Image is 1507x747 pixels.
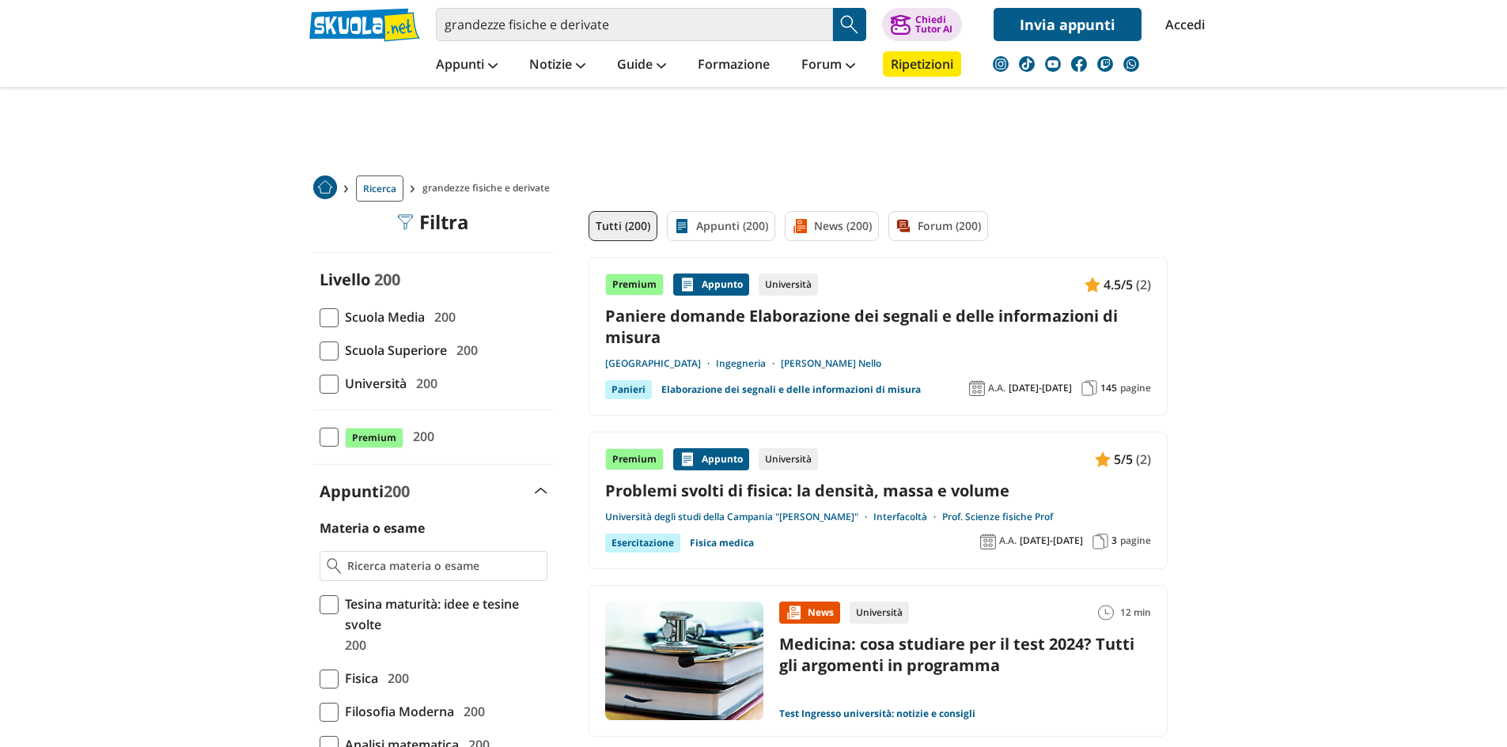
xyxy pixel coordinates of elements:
div: Università [759,274,818,296]
div: Università [759,448,818,470]
button: Search Button [833,8,866,41]
span: pagine [1120,534,1151,547]
input: Cerca appunti, riassunti o versioni [436,8,833,41]
a: Formazione [694,51,774,80]
span: A.A. [988,382,1005,394]
img: Ricerca materia o esame [327,558,342,574]
a: Forum [797,51,859,80]
a: Ricerca [356,175,403,202]
a: Tutti (200) [589,211,657,241]
a: Fisica medica [690,534,754,553]
a: Problemi svolti di fisica: la densità, massa e volume [605,480,1151,501]
a: Test Ingresso università: notizie e consigli [779,707,975,720]
a: News (200) [785,211,879,241]
span: (2) [1136,274,1151,295]
a: [GEOGRAPHIC_DATA] [605,357,716,370]
div: Appunto [673,448,749,470]
img: instagram [993,56,1009,72]
span: Scuola Media [339,307,425,327]
div: Appunto [673,274,749,296]
a: Invia appunti [994,8,1142,41]
a: Forum (200) [888,211,988,241]
label: Materia o esame [320,519,425,537]
div: Università [850,602,909,624]
img: facebook [1071,56,1087,72]
img: youtube [1045,56,1061,72]
a: Interfacoltà [873,511,942,523]
a: Appunti [432,51,502,80]
span: 145 [1100,382,1117,394]
label: Livello [320,269,370,290]
img: Pagine [1081,380,1097,396]
div: Premium [605,274,664,296]
img: Pagine [1092,534,1108,549]
span: pagine [1120,382,1151,394]
span: (2) [1136,449,1151,470]
a: Medicina: cosa studiare per il test 2024? Tutti gli argomenti in programma [779,633,1134,676]
a: Paniere domande Elaborazione dei segnali e delle informazioni di misura [605,305,1151,348]
span: 200 [381,668,409,689]
img: News filtro contenuto [792,218,808,234]
div: News [779,602,840,624]
span: 200 [339,635,366,655]
span: 4.5/5 [1104,274,1133,295]
span: Tesina maturità: idee e tesine svolte [339,594,547,635]
img: Forum filtro contenuto [895,218,911,234]
img: Appunti contenuto [680,451,695,467]
a: Prof. Scienze fisiche Prof [942,511,1053,523]
img: Appunti contenuto [1085,277,1100,292]
span: 200 [428,307,456,327]
img: Appunti contenuto [1095,451,1111,467]
span: 5/5 [1114,449,1133,470]
a: Università degli studi della Campania "[PERSON_NAME]" [605,511,873,523]
img: Tempo lettura [1098,605,1114,621]
img: Anno accademico [969,380,985,396]
img: Appunti filtro contenuto [674,218,690,234]
img: tiktok [1019,56,1035,72]
img: Appunti contenuto [680,277,695,292]
span: grandezze fisiche e derivate [422,175,556,202]
span: Università [339,373,407,394]
span: 200 [450,340,478,360]
span: Premium [345,428,403,448]
button: ChiediTutor AI [882,8,962,41]
span: [DATE]-[DATE] [1020,534,1083,547]
img: twitch [1097,56,1113,72]
span: 200 [407,426,434,447]
label: Appunti [320,481,410,502]
img: Apri e chiudi sezione [535,488,547,494]
img: Immagine news [605,602,763,720]
img: Anno accademico [980,534,996,549]
div: Filtra [397,211,469,233]
img: WhatsApp [1123,56,1139,72]
span: Filosofia Moderna [339,701,454,722]
a: Notizie [525,51,589,80]
a: Elaborazione dei segnali e delle informazioni di misura [661,380,921,399]
img: Home [313,175,337,199]
a: Ingegneria [716,357,781,370]
img: Cerca appunti, riassunti o versioni [838,13,861,36]
span: 200 [384,481,410,502]
span: 200 [457,701,485,722]
span: [DATE]-[DATE] [1009,382,1072,394]
span: 200 [374,269,400,290]
a: [PERSON_NAME] Nello [781,357,881,370]
div: Premium [605,448,664,470]
a: Home [313,175,337,202]
a: Accedi [1165,8,1198,41]
img: News contenuto [786,605,801,621]
span: Fisica [339,668,378,689]
span: Scuola Superiore [339,340,447,360]
div: Chiedi Tutor AI [915,15,952,34]
a: Ripetizioni [883,51,961,77]
span: 200 [410,373,437,394]
input: Ricerca materia o esame [347,558,540,574]
span: A.A. [999,534,1017,547]
a: Appunti (200) [667,211,775,241]
span: 3 [1111,534,1117,547]
a: Guide [613,51,670,80]
div: Esercitazione [605,534,680,553]
img: Filtra filtri mobile [397,214,413,230]
div: Panieri [605,380,652,399]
